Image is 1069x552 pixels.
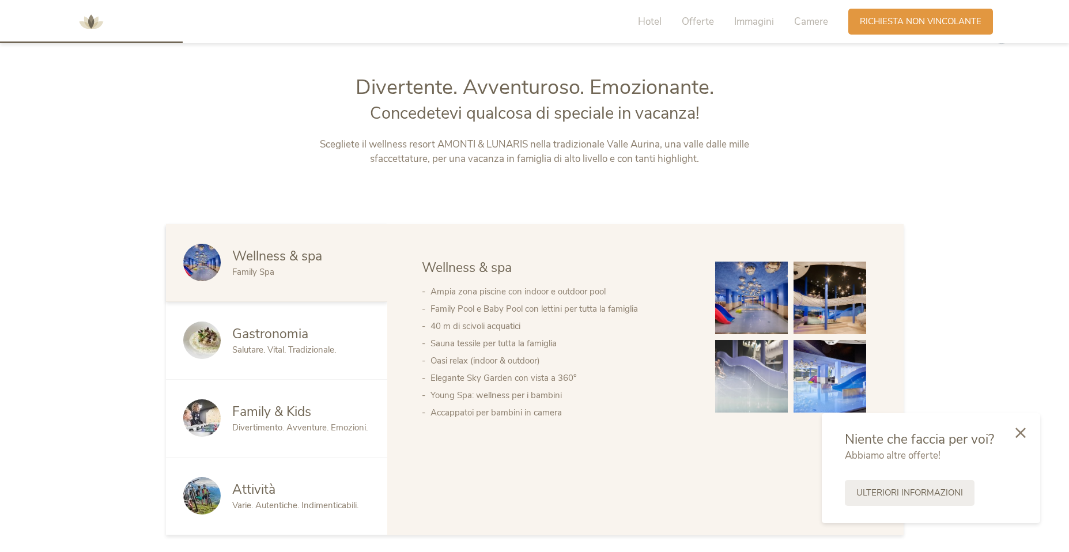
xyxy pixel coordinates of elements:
[430,404,692,421] li: Accappatoi per bambini in camera
[232,325,308,343] span: Gastronomia
[232,403,311,421] span: Family & Kids
[430,300,692,317] li: Family Pool e Baby Pool con lettini per tutta la famiglia
[430,352,692,369] li: Oasi relax (indoor & outdoor)
[74,17,108,25] a: AMONTI & LUNARIS Wellnessresort
[794,15,828,28] span: Camere
[638,15,662,28] span: Hotel
[232,481,275,498] span: Attività
[860,16,981,28] span: Richiesta non vincolante
[845,430,994,448] span: Niente che faccia per voi?
[430,335,692,352] li: Sauna tessile per tutta la famiglia
[356,73,714,101] span: Divertente. Avventuroso. Emozionante.
[232,422,368,433] span: Divertimento. Avventure. Emozioni.
[74,5,108,39] img: AMONTI & LUNARIS Wellnessresort
[430,387,692,404] li: Young Spa: wellness per i bambini
[682,15,714,28] span: Offerte
[734,15,774,28] span: Immagini
[232,247,322,265] span: Wellness & spa
[294,137,775,167] p: Scegliete il wellness resort AMONTI & LUNARIS nella tradizionale Valle Aurina, una valle dalle mi...
[422,259,512,277] span: Wellness & spa
[856,487,963,499] span: Ulteriori informazioni
[232,344,336,356] span: Salutare. Vital. Tradizionale.
[430,317,692,335] li: 40 m di scivoli acquatici
[845,480,974,506] a: Ulteriori informazioni
[232,266,274,278] span: Family Spa
[370,102,700,124] span: Concedetevi qualcosa di speciale in vacanza!
[232,500,358,511] span: Varie. Autentiche. Indimenticabili.
[430,283,692,300] li: Ampia zona piscine con indoor e outdoor pool
[845,449,940,462] span: Abbiamo altre offerte!
[430,369,692,387] li: Elegante Sky Garden con vista a 360°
